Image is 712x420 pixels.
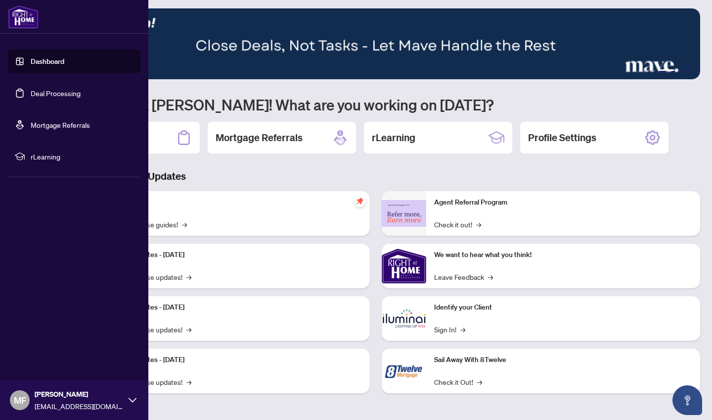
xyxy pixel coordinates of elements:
p: We want to hear what you think! [434,250,692,261]
img: Slide 2 [51,8,700,79]
span: → [186,324,191,335]
span: MF [14,393,26,407]
a: Check it Out!→ [434,376,482,387]
a: Deal Processing [31,89,81,98]
h2: Profile Settings [528,131,596,145]
span: → [186,271,191,282]
a: Leave Feedback→ [434,271,493,282]
img: We want to hear what you think! [382,244,426,288]
button: 3 [659,69,674,73]
h3: Brokerage & Industry Updates [51,169,700,183]
span: → [488,271,493,282]
a: Sign In!→ [434,324,465,335]
a: Check it out!→ [434,219,481,230]
button: 2 [651,69,655,73]
span: → [460,324,465,335]
button: 1 [643,69,647,73]
a: Dashboard [31,57,64,66]
span: [PERSON_NAME] [35,389,124,400]
img: Identify your Client [382,296,426,341]
h2: Mortgage Referrals [216,131,303,145]
p: Platform Updates - [DATE] [104,355,362,366]
p: Platform Updates - [DATE] [104,250,362,261]
p: Agent Referral Program [434,197,692,208]
p: Self-Help [104,197,362,208]
span: rLearning [31,151,133,162]
img: Agent Referral Program [382,200,426,227]
p: Platform Updates - [DATE] [104,302,362,313]
a: Mortgage Referrals [31,120,90,129]
button: Open asap [672,385,702,415]
p: Sail Away With 8Twelve [434,355,692,366]
span: → [182,219,187,230]
span: → [476,219,481,230]
img: logo [8,5,39,29]
span: [EMAIL_ADDRESS][DOMAIN_NAME] [35,401,124,412]
span: → [186,376,191,387]
p: Identify your Client [434,302,692,313]
button: 5 [686,69,690,73]
h2: rLearning [372,131,415,145]
h1: Welcome back [PERSON_NAME]! What are you working on [DATE]? [51,95,700,114]
button: 4 [678,69,682,73]
img: Sail Away With 8Twelve [382,349,426,393]
span: → [477,376,482,387]
span: pushpin [354,195,366,207]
